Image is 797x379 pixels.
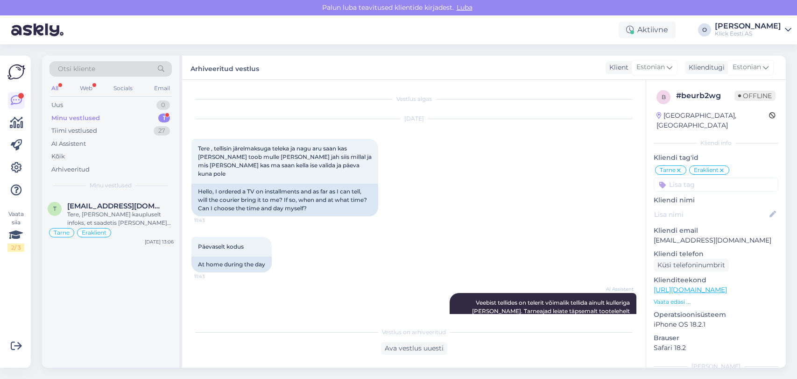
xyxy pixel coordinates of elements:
span: Offline [734,91,776,101]
span: Vestlus on arhiveeritud [382,328,446,336]
span: Tere , tellisin järelmaksuga teleka ja nagu aru saan kas [PERSON_NAME] toob mulle [PERSON_NAME] j... [198,145,373,177]
div: Aktiivne [619,21,676,38]
div: 2 / 3 [7,243,24,252]
span: Estonian [733,62,761,72]
div: Hello, I ordered a TV on installments and as far as I can tell, will the courier bring it to me? ... [191,184,378,216]
div: Klient [606,63,628,72]
span: Luba [454,3,475,12]
div: O [698,23,711,36]
div: [PERSON_NAME] [654,362,778,371]
span: Veebist tellides on telerit võimalik tellida ainult kulleriga [PERSON_NAME]. Tarneajad leiate täp... [458,299,631,348]
div: Vestlus algas [191,95,636,103]
div: Email [152,82,172,94]
p: iPhone OS 18.2.1 [654,320,778,329]
div: Vaata siia [7,210,24,252]
span: Eraklient [694,167,719,173]
div: [DATE] [191,114,636,123]
span: Estonian [636,62,665,72]
div: Kõik [51,152,65,161]
p: Kliendi nimi [654,195,778,205]
span: Tarne [54,230,70,236]
a: [PERSON_NAME]Klick Eesti AS [715,22,791,37]
span: Päevaselt kodus [198,243,244,250]
span: Eraklient [82,230,106,236]
div: Kliendi info [654,139,778,147]
span: t [53,205,56,212]
p: Kliendi tag'id [654,153,778,163]
div: [PERSON_NAME] [715,22,781,30]
p: Klienditeekond [654,275,778,285]
div: Uus [51,100,63,110]
p: Kliendi email [654,226,778,236]
p: [EMAIL_ADDRESS][DOMAIN_NAME] [654,236,778,245]
div: [DATE] 13:06 [145,238,174,245]
div: Tere, [PERSON_NAME] kaupluselt infoks, et saadetis [PERSON_NAME] pandud, kuid nüüd jälgi ajades s... [67,210,174,227]
div: 0 [156,100,170,110]
div: [GEOGRAPHIC_DATA], [GEOGRAPHIC_DATA] [656,111,769,130]
span: 11:43 [194,273,229,280]
div: Ava vestlus uuesti [381,342,447,355]
span: Otsi kliente [58,64,95,74]
div: At home during the day [191,257,272,272]
span: AI Assistent [599,286,634,293]
a: [URL][DOMAIN_NAME] [654,286,727,294]
span: 11:43 [194,217,229,224]
input: Lisa tag [654,178,778,192]
p: Kliendi telefon [654,249,778,259]
div: 1 [158,114,170,123]
div: 27 [154,126,170,136]
div: Klienditugi [685,63,725,72]
div: Klick Eesti AS [715,30,781,37]
div: Web [78,82,94,94]
div: Tiimi vestlused [51,126,97,136]
div: # beurb2wg [676,90,734,101]
p: Vaata edasi ... [654,298,778,306]
label: Arhiveeritud vestlus [190,61,259,74]
span: Minu vestlused [90,181,132,190]
span: Tarne [660,167,676,173]
div: Minu vestlused [51,114,100,123]
div: Küsi telefoninumbrit [654,259,729,272]
div: Socials [112,82,134,94]
img: Askly Logo [7,63,25,81]
p: Operatsioonisüsteem [654,310,778,320]
div: Arhiveeritud [51,165,90,174]
div: AI Assistent [51,139,86,149]
input: Lisa nimi [654,209,768,220]
span: b [662,93,666,100]
p: Safari 18.2 [654,343,778,353]
div: All [49,82,60,94]
span: tiina.sillatse@gmail.com [67,202,164,210]
p: Brauser [654,333,778,343]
